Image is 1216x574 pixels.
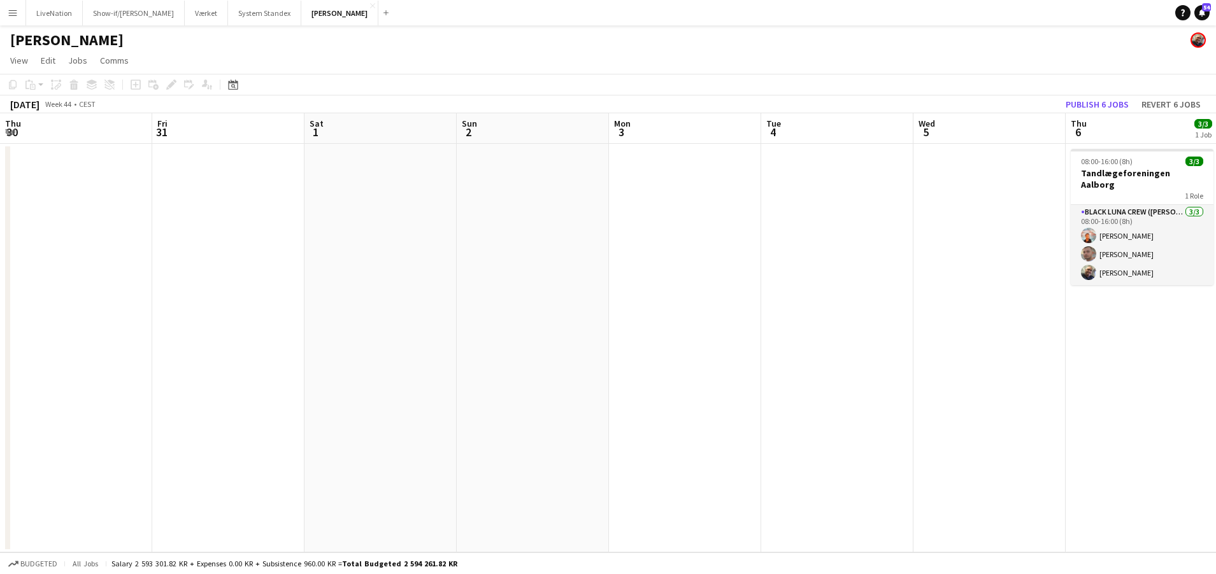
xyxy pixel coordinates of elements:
[1194,5,1210,20] a: 54
[68,55,87,66] span: Jobs
[157,118,168,129] span: Fri
[1136,96,1206,113] button: Revert 6 jobs
[26,1,83,25] button: LiveNation
[917,125,935,139] span: 5
[460,125,477,139] span: 2
[1185,157,1203,166] span: 3/3
[5,118,21,129] span: Thu
[1185,191,1203,200] span: 1 Role
[10,98,39,111] div: [DATE]
[5,52,33,69] a: View
[301,1,378,25] button: [PERSON_NAME]
[462,118,477,129] span: Sun
[95,52,134,69] a: Comms
[111,559,457,568] div: Salary 2 593 301.82 KR + Expenses 0.00 KR + Subsistence 960.00 KR =
[36,52,61,69] a: Edit
[310,118,324,129] span: Sat
[342,559,457,568] span: Total Budgeted 2 594 261.82 KR
[185,1,228,25] button: Værket
[1061,96,1134,113] button: Publish 6 jobs
[20,559,57,568] span: Budgeted
[1071,149,1213,285] app-job-card: 08:00-16:00 (8h)3/3Tandlægeforeningen Aalborg1 RoleBlack Luna Crew ([PERSON_NAME])3/308:00-16:00 ...
[41,55,55,66] span: Edit
[766,118,781,129] span: Tue
[1071,167,1213,190] h3: Tandlægeforeningen Aalborg
[228,1,301,25] button: System Standex
[155,125,168,139] span: 31
[1202,3,1211,11] span: 54
[83,1,185,25] button: Show-if/[PERSON_NAME]
[1071,205,1213,285] app-card-role: Black Luna Crew ([PERSON_NAME])3/308:00-16:00 (8h)[PERSON_NAME][PERSON_NAME][PERSON_NAME]
[10,31,124,50] h1: [PERSON_NAME]
[3,125,21,139] span: 30
[764,125,781,139] span: 4
[6,557,59,571] button: Budgeted
[308,125,324,139] span: 1
[42,99,74,109] span: Week 44
[1195,130,1212,139] div: 1 Job
[1194,119,1212,129] span: 3/3
[919,118,935,129] span: Wed
[10,55,28,66] span: View
[63,52,92,69] a: Jobs
[1081,157,1133,166] span: 08:00-16:00 (8h)
[1069,125,1087,139] span: 6
[1071,118,1087,129] span: Thu
[1191,32,1206,48] app-user-avatar: Danny Tranekær
[612,125,631,139] span: 3
[100,55,129,66] span: Comms
[79,99,96,109] div: CEST
[614,118,631,129] span: Mon
[70,559,101,568] span: All jobs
